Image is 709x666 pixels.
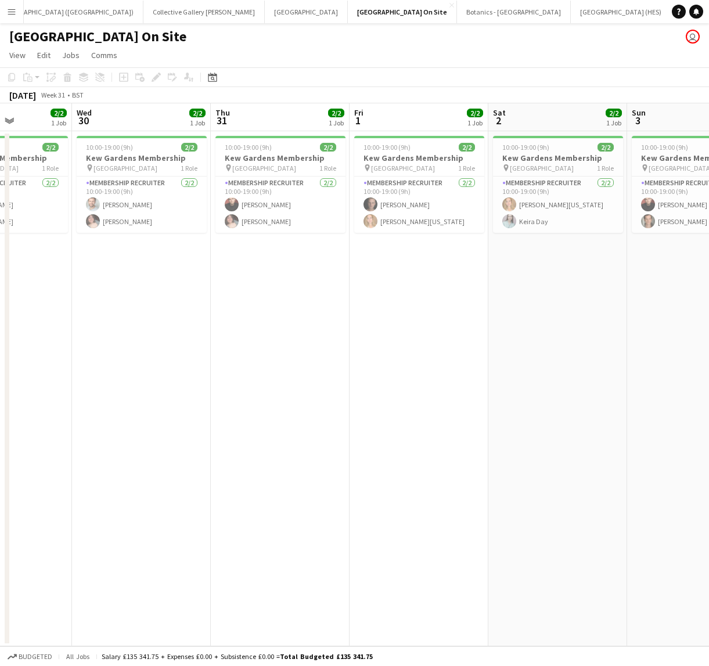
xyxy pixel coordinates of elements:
[64,652,92,661] span: All jobs
[91,50,117,60] span: Comms
[38,91,67,99] span: Week 31
[364,143,411,152] span: 10:00-19:00 (9h)
[348,1,457,23] button: [GEOGRAPHIC_DATA] On Site
[86,143,133,152] span: 10:00-19:00 (9h)
[9,89,36,101] div: [DATE]
[77,107,92,118] span: Wed
[641,143,688,152] span: 10:00-19:00 (9h)
[265,1,348,23] button: [GEOGRAPHIC_DATA]
[232,164,296,172] span: [GEOGRAPHIC_DATA]
[371,164,435,172] span: [GEOGRAPHIC_DATA]
[5,48,30,63] a: View
[502,143,549,152] span: 10:00-19:00 (9h)
[467,109,483,117] span: 2/2
[632,107,646,118] span: Sun
[77,136,207,233] app-job-card: 10:00-19:00 (9h)2/2Kew Gardens Membership [GEOGRAPHIC_DATA]1 RoleMembership Recruiter2/210:00-19:...
[493,153,623,163] h3: Kew Gardens Membership
[571,1,671,23] button: [GEOGRAPHIC_DATA] (HES)
[75,114,92,127] span: 30
[630,114,646,127] span: 3
[597,164,614,172] span: 1 Role
[354,153,484,163] h3: Kew Gardens Membership
[354,107,364,118] span: Fri
[493,177,623,233] app-card-role: Membership Recruiter2/210:00-19:00 (9h)[PERSON_NAME][US_STATE]Keira Day
[215,153,345,163] h3: Kew Gardens Membership
[87,48,122,63] a: Comms
[320,143,336,152] span: 2/2
[19,653,52,661] span: Budgeted
[493,107,506,118] span: Sat
[493,136,623,233] app-job-card: 10:00-19:00 (9h)2/2Kew Gardens Membership [GEOGRAPHIC_DATA]1 RoleMembership Recruiter2/210:00-19:...
[686,30,700,44] app-user-avatar: Eldina Munatay
[181,164,197,172] span: 1 Role
[9,28,186,45] h1: [GEOGRAPHIC_DATA] On Site
[6,650,54,663] button: Budgeted
[319,164,336,172] span: 1 Role
[598,143,614,152] span: 2/2
[77,177,207,233] app-card-role: Membership Recruiter2/210:00-19:00 (9h)[PERSON_NAME][PERSON_NAME]
[33,48,55,63] a: Edit
[42,143,59,152] span: 2/2
[215,136,345,233] app-job-card: 10:00-19:00 (9h)2/2Kew Gardens Membership [GEOGRAPHIC_DATA]1 RoleMembership Recruiter2/210:00-19:...
[214,114,230,127] span: 31
[328,109,344,117] span: 2/2
[458,164,475,172] span: 1 Role
[9,50,26,60] span: View
[57,48,84,63] a: Jobs
[93,164,157,172] span: [GEOGRAPHIC_DATA]
[491,114,506,127] span: 2
[215,107,230,118] span: Thu
[72,91,84,99] div: BST
[457,1,571,23] button: Botanics - [GEOGRAPHIC_DATA]
[215,177,345,233] app-card-role: Membership Recruiter2/210:00-19:00 (9h)[PERSON_NAME][PERSON_NAME]
[510,164,574,172] span: [GEOGRAPHIC_DATA]
[143,1,265,23] button: Collective Gallery [PERSON_NAME]
[189,109,206,117] span: 2/2
[62,50,80,60] span: Jobs
[459,143,475,152] span: 2/2
[329,118,344,127] div: 1 Job
[102,652,373,661] div: Salary £135 341.75 + Expenses £0.00 + Subsistence £0.00 =
[190,118,205,127] div: 1 Job
[225,143,272,152] span: 10:00-19:00 (9h)
[354,136,484,233] app-job-card: 10:00-19:00 (9h)2/2Kew Gardens Membership [GEOGRAPHIC_DATA]1 RoleMembership Recruiter2/210:00-19:...
[606,109,622,117] span: 2/2
[352,114,364,127] span: 1
[606,118,621,127] div: 1 Job
[51,118,66,127] div: 1 Job
[37,50,51,60] span: Edit
[354,177,484,233] app-card-role: Membership Recruiter2/210:00-19:00 (9h)[PERSON_NAME][PERSON_NAME][US_STATE]
[280,652,373,661] span: Total Budgeted £135 341.75
[77,153,207,163] h3: Kew Gardens Membership
[42,164,59,172] span: 1 Role
[51,109,67,117] span: 2/2
[467,118,483,127] div: 1 Job
[181,143,197,152] span: 2/2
